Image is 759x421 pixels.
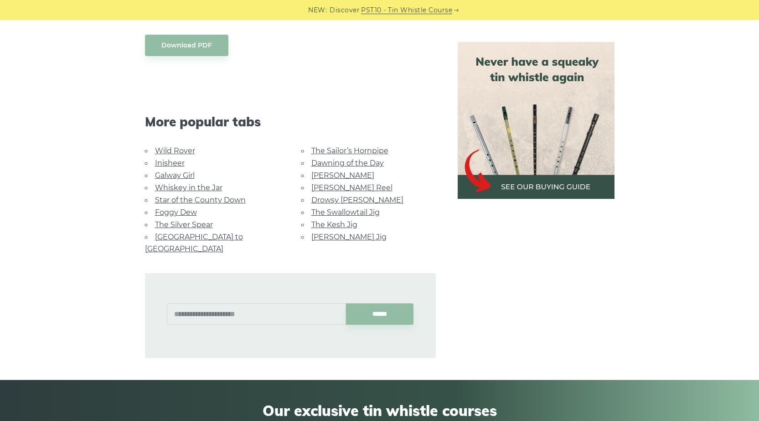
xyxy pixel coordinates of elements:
[123,402,637,419] span: Our exclusive tin whistle courses
[458,42,614,199] img: tin whistle buying guide
[311,233,387,241] a: [PERSON_NAME] Jig
[311,171,374,180] a: [PERSON_NAME]
[361,5,452,16] a: PST10 - Tin Whistle Course
[308,5,327,16] span: NEW:
[311,220,357,229] a: The Kesh Jig
[311,146,388,155] a: The Sailor’s Hornpipe
[145,114,436,130] span: More popular tabs
[311,196,403,204] a: Drowsy [PERSON_NAME]
[145,35,228,56] a: Download PDF
[311,208,380,217] a: The Swallowtail Jig
[155,196,246,204] a: Star of the County Down
[330,5,360,16] span: Discover
[155,159,185,167] a: Inisheer
[311,159,384,167] a: Dawning of the Day
[311,183,392,192] a: [PERSON_NAME] Reel
[155,183,222,192] a: Whiskey in the Jar
[155,171,195,180] a: Galway Girl
[155,208,197,217] a: Foggy Dew
[155,220,213,229] a: The Silver Spear
[145,233,243,253] a: [GEOGRAPHIC_DATA] to [GEOGRAPHIC_DATA]
[155,146,195,155] a: Wild Rover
